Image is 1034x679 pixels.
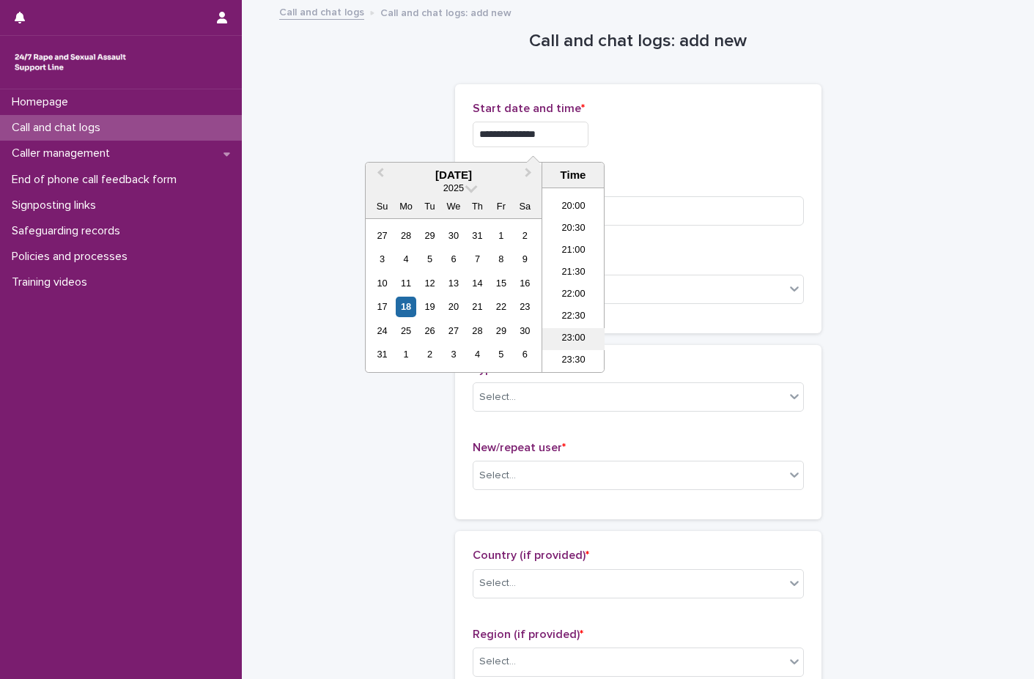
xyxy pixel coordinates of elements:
h1: Call and chat logs: add new [455,31,821,52]
li: 23:00 [542,328,605,350]
li: 20:30 [542,218,605,240]
div: Choose Tuesday, July 29th, 2025 [420,226,440,245]
li: 20:00 [542,196,605,218]
p: Call and chat logs [6,121,112,135]
div: Choose Wednesday, August 27th, 2025 [443,321,463,341]
div: Choose Monday, August 11th, 2025 [396,273,416,293]
span: Start date and time [473,103,585,114]
p: Call and chat logs: add new [380,4,512,20]
div: Time [546,168,600,182]
div: Sa [515,196,535,216]
li: 21:00 [542,240,605,262]
div: [DATE] [366,168,542,182]
div: Choose Saturday, August 2nd, 2025 [515,226,535,245]
div: Choose Wednesday, August 13th, 2025 [443,273,463,293]
div: Choose Tuesday, August 5th, 2025 [420,249,440,269]
p: Policies and processes [6,250,139,264]
img: rhQMoQhaT3yELyF149Cw [12,48,129,77]
div: Choose Sunday, August 31st, 2025 [372,344,392,364]
span: New/repeat user [473,442,566,453]
div: Choose Monday, August 18th, 2025 [396,297,416,316]
div: Choose Sunday, August 3rd, 2025 [372,249,392,269]
p: End of phone call feedback form [6,173,188,187]
div: Choose Friday, August 29th, 2025 [491,321,511,341]
div: Choose Wednesday, September 3rd, 2025 [443,344,463,364]
span: Country (if provided) [473,549,589,561]
div: month 2025-08 [370,223,536,366]
div: Choose Thursday, July 31st, 2025 [468,226,487,245]
li: 21:30 [542,262,605,284]
div: Select... [479,654,516,669]
p: Safeguarding records [6,224,132,238]
span: 2025 [443,182,464,193]
p: Caller management [6,146,122,160]
div: Mo [396,196,416,216]
div: Choose Thursday, September 4th, 2025 [468,344,487,364]
div: Choose Monday, August 4th, 2025 [396,249,416,269]
div: Choose Sunday, August 17th, 2025 [372,297,392,316]
div: Choose Saturday, August 23rd, 2025 [515,297,535,316]
div: Choose Thursday, August 14th, 2025 [468,273,487,293]
div: Choose Tuesday, August 12th, 2025 [420,273,440,293]
button: Next Month [518,164,542,188]
div: Choose Tuesday, September 2nd, 2025 [420,344,440,364]
button: Previous Month [367,164,391,188]
div: Select... [479,576,516,591]
span: Region (if provided) [473,628,583,640]
div: Choose Friday, September 5th, 2025 [491,344,511,364]
div: Choose Friday, August 15th, 2025 [491,273,511,293]
p: Homepage [6,95,80,109]
div: Fr [491,196,511,216]
div: Su [372,196,392,216]
div: Tu [420,196,440,216]
div: Choose Thursday, August 7th, 2025 [468,249,487,269]
div: Choose Friday, August 8th, 2025 [491,249,511,269]
div: Choose Saturday, August 16th, 2025 [515,273,535,293]
div: Choose Saturday, August 9th, 2025 [515,249,535,269]
div: Th [468,196,487,216]
p: Training videos [6,275,99,289]
div: Choose Friday, August 22nd, 2025 [491,297,511,316]
li: 22:00 [542,284,605,306]
li: 22:30 [542,306,605,328]
div: Choose Tuesday, August 19th, 2025 [420,297,440,316]
p: Signposting links [6,198,108,212]
div: Choose Sunday, August 10th, 2025 [372,273,392,293]
div: Choose Monday, August 25th, 2025 [396,321,416,341]
div: Choose Tuesday, August 26th, 2025 [420,321,440,341]
div: Choose Wednesday, August 6th, 2025 [443,249,463,269]
div: Choose Monday, July 28th, 2025 [396,226,416,245]
div: Select... [479,468,516,483]
div: Choose Sunday, July 27th, 2025 [372,226,392,245]
div: We [443,196,463,216]
div: Choose Wednesday, July 30th, 2025 [443,226,463,245]
div: Choose Thursday, August 21st, 2025 [468,297,487,316]
div: Choose Saturday, September 6th, 2025 [515,344,535,364]
a: Call and chat logs [279,3,364,20]
div: Select... [479,390,516,405]
div: Choose Sunday, August 24th, 2025 [372,321,392,341]
div: Choose Friday, August 1st, 2025 [491,226,511,245]
div: Choose Saturday, August 30th, 2025 [515,321,535,341]
div: Choose Wednesday, August 20th, 2025 [443,297,463,316]
div: Choose Monday, September 1st, 2025 [396,344,416,364]
div: Choose Thursday, August 28th, 2025 [468,321,487,341]
li: 23:30 [542,350,605,372]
